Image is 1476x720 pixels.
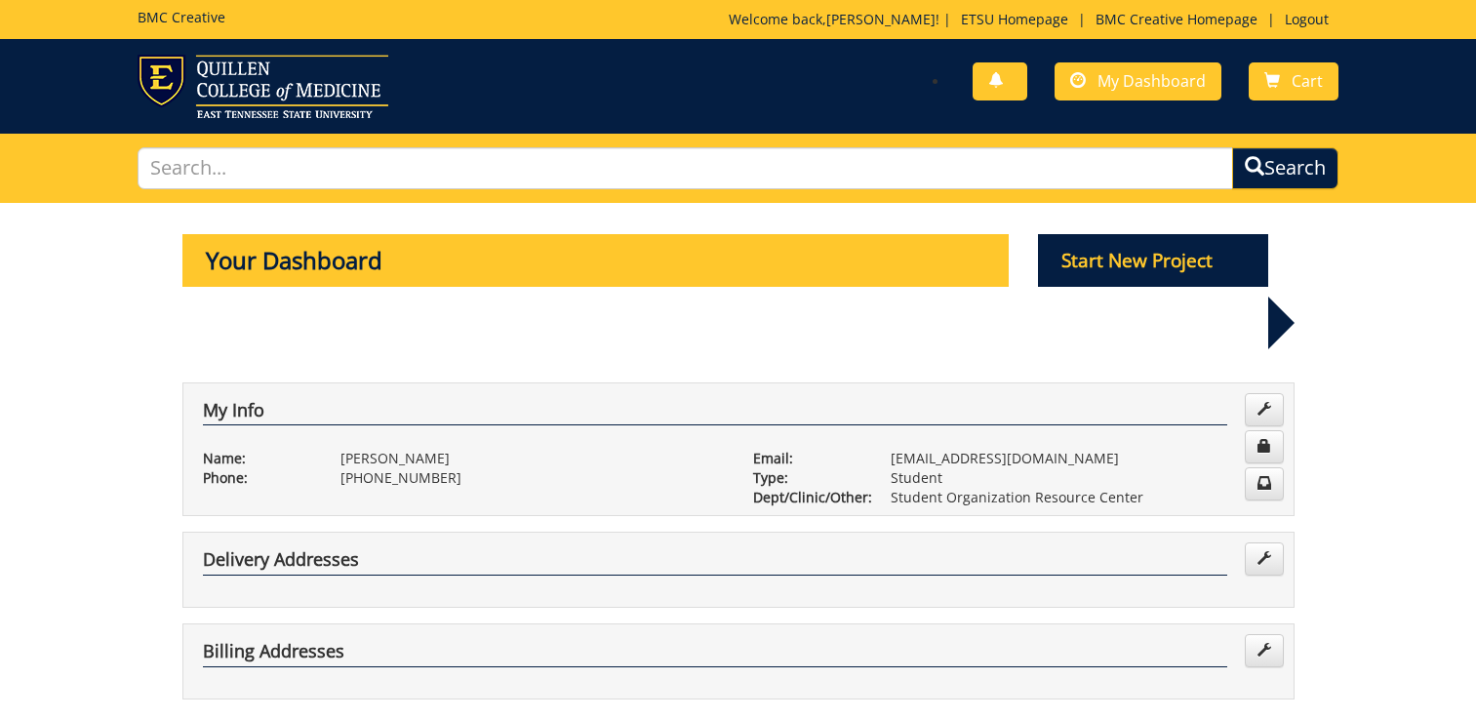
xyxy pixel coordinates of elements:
p: [EMAIL_ADDRESS][DOMAIN_NAME] [891,449,1274,468]
p: Email: [753,449,861,468]
p: Student Organization Resource Center [891,488,1274,507]
p: [PHONE_NUMBER] [340,468,724,488]
h4: Delivery Addresses [203,550,1227,576]
a: Edit Addresses [1245,542,1284,576]
a: BMC Creative Homepage [1086,10,1267,28]
span: Cart [1292,70,1323,92]
p: Student [891,468,1274,488]
p: Name: [203,449,311,468]
span: My Dashboard [1097,70,1206,92]
a: Edit Info [1245,393,1284,426]
a: ETSU Homepage [951,10,1078,28]
a: Cart [1249,62,1338,100]
p: Your Dashboard [182,234,1010,287]
p: Dept/Clinic/Other: [753,488,861,507]
a: Logout [1275,10,1338,28]
a: Change Password [1245,430,1284,463]
button: Search [1232,147,1338,189]
p: Welcome back, ! | | | [729,10,1338,29]
a: Edit Addresses [1245,634,1284,667]
h4: Billing Addresses [203,642,1227,667]
p: [PERSON_NAME] [340,449,724,468]
img: ETSU logo [138,55,388,118]
a: Start New Project [1038,253,1268,271]
input: Search... [138,147,1233,189]
a: Change Communication Preferences [1245,467,1284,500]
h4: My Info [203,401,1227,426]
a: My Dashboard [1055,62,1221,100]
p: Type: [753,468,861,488]
h5: BMC Creative [138,10,225,24]
p: Start New Project [1038,234,1268,287]
p: Phone: [203,468,311,488]
a: [PERSON_NAME] [826,10,936,28]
